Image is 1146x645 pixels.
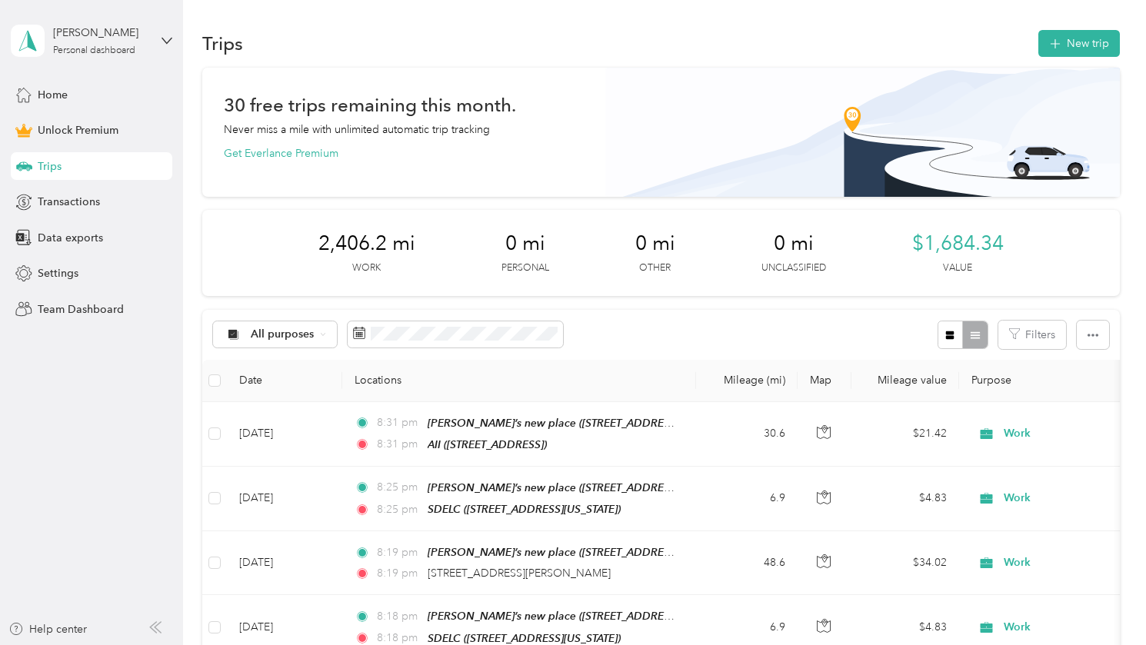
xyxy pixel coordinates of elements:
td: 48.6 [696,531,798,595]
span: 8:31 pm [377,414,421,431]
td: [DATE] [227,402,342,467]
th: Mileage (mi) [696,360,798,402]
th: Map [798,360,851,402]
span: 8:18 pm [377,608,421,625]
th: Locations [342,360,696,402]
td: 6.9 [696,467,798,531]
span: Team Dashboard [38,301,124,318]
span: Work [1004,425,1144,442]
div: Personal dashboard [53,46,135,55]
span: [PERSON_NAME]’s new place ([STREET_ADDRESS]) [428,546,682,559]
span: Trips [38,158,62,175]
span: [PERSON_NAME]’s new place ([STREET_ADDRESS]) [428,481,682,494]
span: Work [1004,490,1144,507]
span: Settings [38,265,78,281]
td: $34.02 [851,531,959,595]
td: [DATE] [227,531,342,595]
p: Work [352,261,381,275]
th: Date [227,360,342,402]
button: Help center [8,621,87,637]
td: 30.6 [696,402,798,467]
span: SDELC ([STREET_ADDRESS][US_STATE]) [428,632,621,644]
p: Unclassified [761,261,826,275]
span: AII ([STREET_ADDRESS]) [428,438,547,451]
span: All purposes [251,329,315,340]
span: $1,684.34 [912,231,1004,256]
h1: 30 free trips remaining this month. [224,97,516,113]
span: Unlock Premium [38,122,118,138]
button: Filters [998,321,1066,349]
img: Banner [605,68,1120,197]
button: New trip [1038,30,1120,57]
button: Get Everlance Premium [224,145,338,161]
span: Home [38,87,68,103]
span: 2,406.2 mi [318,231,415,256]
td: [DATE] [227,467,342,531]
span: 8:25 pm [377,479,421,496]
div: [PERSON_NAME] [53,25,149,41]
span: Transactions [38,194,100,210]
p: Personal [501,261,549,275]
span: [STREET_ADDRESS][PERSON_NAME] [428,567,611,580]
th: Mileage value [851,360,959,402]
span: 8:31 pm [377,436,421,453]
span: 0 mi [505,231,545,256]
span: [PERSON_NAME]’s new place ([STREET_ADDRESS]) [428,417,682,430]
span: 8:19 pm [377,544,421,561]
td: $21.42 [851,402,959,467]
span: 0 mi [635,231,675,256]
span: 8:25 pm [377,501,421,518]
span: Work [1004,554,1144,571]
p: Value [943,261,972,275]
td: $4.83 [851,467,959,531]
span: Data exports [38,230,103,246]
h1: Trips [202,35,243,52]
iframe: Everlance-gr Chat Button Frame [1060,559,1146,645]
span: Work [1004,619,1144,636]
span: 0 mi [774,231,814,256]
span: [PERSON_NAME]’s new place ([STREET_ADDRESS]) [428,610,682,623]
span: 8:19 pm [377,565,421,582]
p: Never miss a mile with unlimited automatic trip tracking [224,121,490,138]
span: SDELC ([STREET_ADDRESS][US_STATE]) [428,503,621,515]
p: Other [639,261,671,275]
